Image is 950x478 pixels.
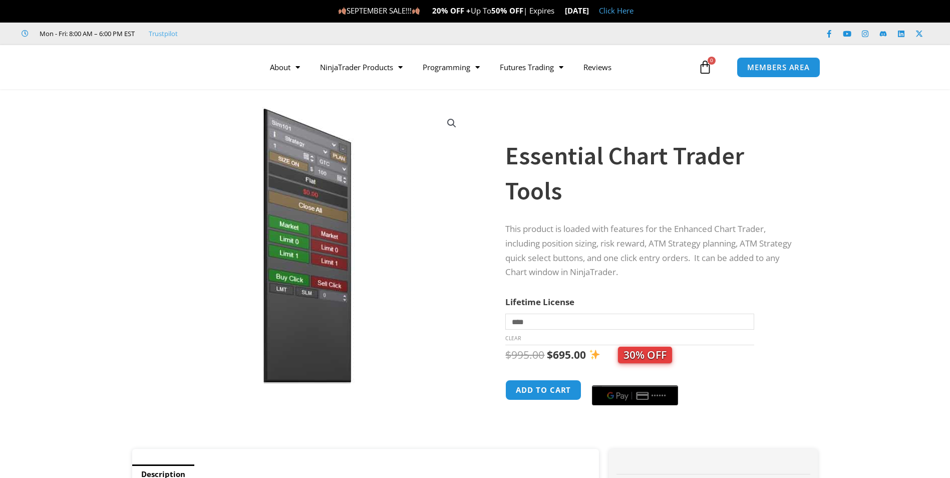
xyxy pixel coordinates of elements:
a: Programming [413,56,490,79]
span: $ [505,348,511,362]
strong: [DATE] [565,6,589,16]
h1: Essential Chart Trader Tools [505,138,798,208]
a: Futures Trading [490,56,573,79]
img: ⌛ [555,7,562,15]
bdi: 695.00 [547,348,586,362]
nav: Menu [260,56,696,79]
a: Clear options [505,335,521,342]
img: ✨ [589,349,600,360]
img: 🍂 [412,7,420,15]
button: Add to cart [505,380,581,400]
a: Reviews [573,56,621,79]
span: 0 [708,57,716,65]
a: MEMBERS AREA [737,57,820,78]
span: SEPTEMBER SALE!!! Up To | Expires [338,6,565,16]
span: Mon - Fri: 8:00 AM – 6:00 PM EST [37,28,135,40]
a: 0 [683,53,727,82]
label: Lifetime License [505,296,574,308]
a: NinjaTrader Products [310,56,413,79]
a: Click Here [599,6,634,16]
span: 30% OFF [618,347,672,363]
a: View full-screen image gallery [443,114,461,132]
button: Buy with GPay [592,385,678,405]
p: This product is loaded with features for the Enhanced Chart Trader, including position sizing, ri... [505,222,798,280]
span: MEMBERS AREA [747,64,810,71]
bdi: 995.00 [505,348,544,362]
a: About [260,56,310,79]
strong: 50% OFF [491,6,523,16]
img: 🍂 [339,7,346,15]
a: Trustpilot [149,28,178,40]
span: $ [547,348,553,362]
img: LogoAI | Affordable Indicators – NinjaTrader [116,49,224,85]
strong: 20% OFF + [432,6,471,16]
iframe: Secure payment input frame [590,378,680,379]
img: Essential Chart Trader Tools [146,107,468,384]
text: •••••• [652,392,667,399]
